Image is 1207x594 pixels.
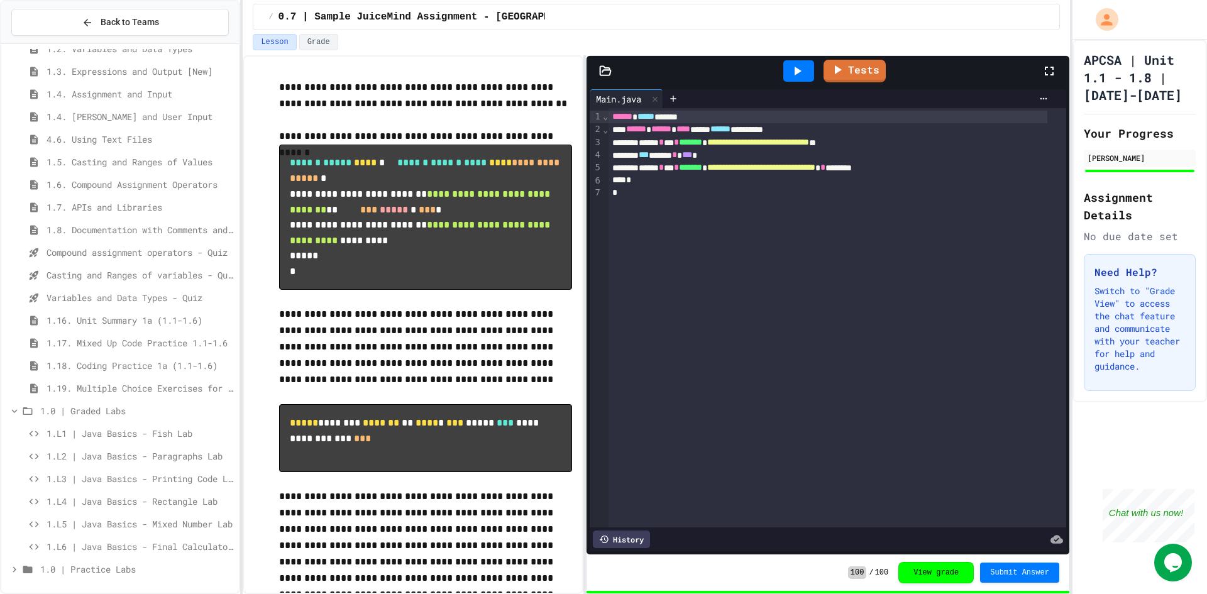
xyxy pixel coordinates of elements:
[47,246,234,259] span: Compound assignment operators - Quiz
[602,111,609,121] span: Fold line
[593,531,650,548] div: History
[1084,124,1196,142] h2: Your Progress
[590,149,602,162] div: 4
[101,16,159,29] span: Back to Teams
[47,336,234,349] span: 1.17. Mixed Up Code Practice 1.1-1.6
[47,314,234,327] span: 1.16. Unit Summary 1a (1.1-1.6)
[47,540,234,553] span: 1.L6 | Java Basics - Final Calculator Lab
[590,162,602,174] div: 5
[40,404,234,417] span: 1.0 | Graded Labs
[590,123,602,136] div: 2
[47,495,234,508] span: 1.L4 | Java Basics - Rectangle Lab
[824,60,886,82] a: Tests
[47,155,234,168] span: 1.5. Casting and Ranges of Values
[47,65,234,78] span: 1.3. Expressions and Output [New]
[1084,189,1196,224] h2: Assignment Details
[590,187,602,199] div: 7
[47,201,234,214] span: 1.7. APIs and Libraries
[47,42,234,55] span: 1.2. Variables and Data Types
[299,34,338,50] button: Grade
[40,563,234,576] span: 1.0 | Practice Labs
[253,34,296,50] button: Lesson
[1084,229,1196,244] div: No due date set
[47,382,234,395] span: 1.19. Multiple Choice Exercises for Unit 1a (1.1-1.6)
[47,223,234,236] span: 1.8. Documentation with Comments and Preconditions
[1154,544,1194,581] iframe: chat widget
[47,110,234,123] span: 1.4. [PERSON_NAME] and User Input
[602,124,609,135] span: Fold line
[875,568,889,578] span: 100
[11,9,229,36] button: Back to Teams
[47,449,234,463] span: 1.L2 | Java Basics - Paragraphs Lab
[848,566,867,579] span: 100
[47,87,234,101] span: 1.4. Assignment and Input
[47,291,234,304] span: Variables and Data Types - Quiz
[1084,51,1196,104] h1: APCSA | Unit 1.1 - 1.8 | [DATE]-[DATE]
[898,562,974,583] button: View grade
[47,178,234,191] span: 1.6. Compound Assignment Operators
[869,568,873,578] span: /
[590,136,602,149] div: 3
[47,359,234,372] span: 1.18. Coding Practice 1a (1.1-1.6)
[590,92,648,106] div: Main.java
[278,9,598,25] span: 0.7 | Sample JuiceMind Assignment - [GEOGRAPHIC_DATA]
[47,427,234,440] span: 1.L1 | Java Basics - Fish Lab
[990,568,1049,578] span: Submit Answer
[47,133,234,146] span: 4.6. Using Text Files
[268,12,273,22] span: /
[1094,265,1185,280] h3: Need Help?
[1088,152,1192,163] div: [PERSON_NAME]
[1094,285,1185,373] p: Switch to "Grade View" to access the chat feature and communicate with your teacher for help and ...
[47,472,234,485] span: 1.L3 | Java Basics - Printing Code Lab
[47,517,234,531] span: 1.L5 | Java Basics - Mixed Number Lab
[590,89,663,108] div: Main.java
[1083,5,1122,34] div: My Account
[980,563,1059,583] button: Submit Answer
[590,111,602,123] div: 1
[1103,489,1194,542] iframe: chat widget
[590,175,602,187] div: 6
[47,268,234,282] span: Casting and Ranges of variables - Quiz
